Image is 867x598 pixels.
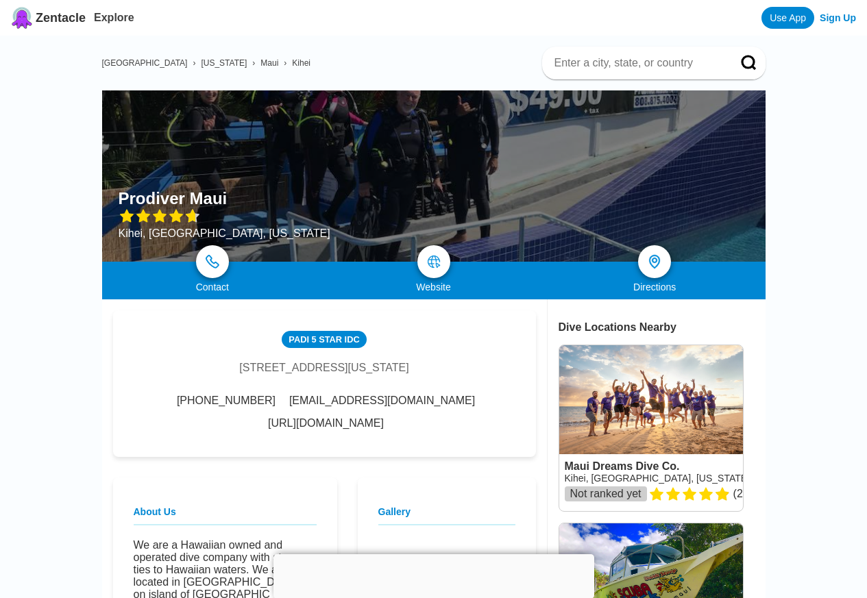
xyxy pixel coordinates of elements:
a: map [417,245,450,278]
div: Contact [102,282,323,292]
a: Sign Up [820,12,856,23]
img: Zentacle logo [11,7,33,29]
img: map [427,255,441,269]
div: Kihei, [GEOGRAPHIC_DATA], [US_STATE] [119,227,330,240]
span: › [193,58,195,68]
img: directions [646,253,663,270]
iframe: Advertisement [273,554,594,595]
a: [GEOGRAPHIC_DATA] [102,58,188,68]
a: Explore [94,12,134,23]
h2: Gallery [378,506,515,525]
img: phone [206,255,219,269]
h1: Prodiver Maui [119,189,228,208]
span: [EMAIL_ADDRESS][DOMAIN_NAME] [289,395,475,407]
div: Directions [544,282,766,292]
a: Kihei [292,58,310,68]
span: [PHONE_NUMBER] [177,395,276,407]
div: Dive Locations Nearby [559,321,766,334]
a: [URL][DOMAIN_NAME] [268,417,384,429]
h2: About Us [134,506,317,525]
a: directions [638,245,671,278]
input: Enter a city, state, or country [553,56,722,70]
div: Website [323,282,544,292]
span: › [284,58,286,68]
a: Zentacle logoZentacle [11,7,86,29]
div: PADI 5 Star IDC [282,331,366,348]
span: Zentacle [36,11,86,25]
a: Kihei, [GEOGRAPHIC_DATA], [US_STATE] [565,473,750,484]
span: › [252,58,255,68]
a: [US_STATE] [201,58,247,68]
a: Maui [260,58,278,68]
a: Use App [761,7,814,29]
div: [STREET_ADDRESS][US_STATE] [239,362,408,374]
